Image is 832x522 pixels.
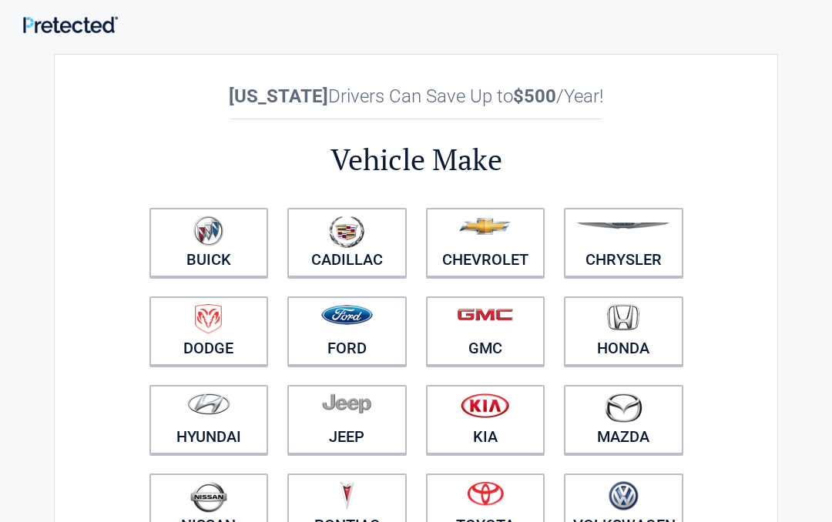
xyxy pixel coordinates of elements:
[149,296,269,366] a: Dodge
[139,140,693,179] h2: Vehicle Make
[321,305,373,325] img: ford
[564,385,683,454] a: Mazda
[426,385,545,454] a: Kia
[609,481,639,511] img: volkswagen
[576,223,670,229] img: chrysler
[287,296,407,366] a: Ford
[149,208,269,277] a: Buick
[149,385,269,454] a: Hyundai
[229,85,328,107] b: [US_STATE]
[461,393,509,418] img: kia
[604,393,642,423] img: mazda
[139,85,693,107] h2: Drivers Can Save Up to /Year
[564,296,683,366] a: Honda
[287,385,407,454] a: Jeep
[23,16,118,33] img: Main Logo
[193,216,223,246] img: buick
[329,216,364,248] img: cadillac
[322,393,371,414] img: jeep
[564,208,683,277] a: Chrysler
[457,308,513,321] img: gmc
[467,481,504,506] img: toyota
[426,208,545,277] a: Chevrolet
[426,296,545,366] a: GMC
[187,393,230,415] img: hyundai
[513,85,556,107] b: $500
[459,218,511,235] img: chevrolet
[339,481,354,510] img: pontiac
[287,208,407,277] a: Cadillac
[607,304,639,331] img: honda
[195,304,222,334] img: dodge
[190,481,227,513] img: nissan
